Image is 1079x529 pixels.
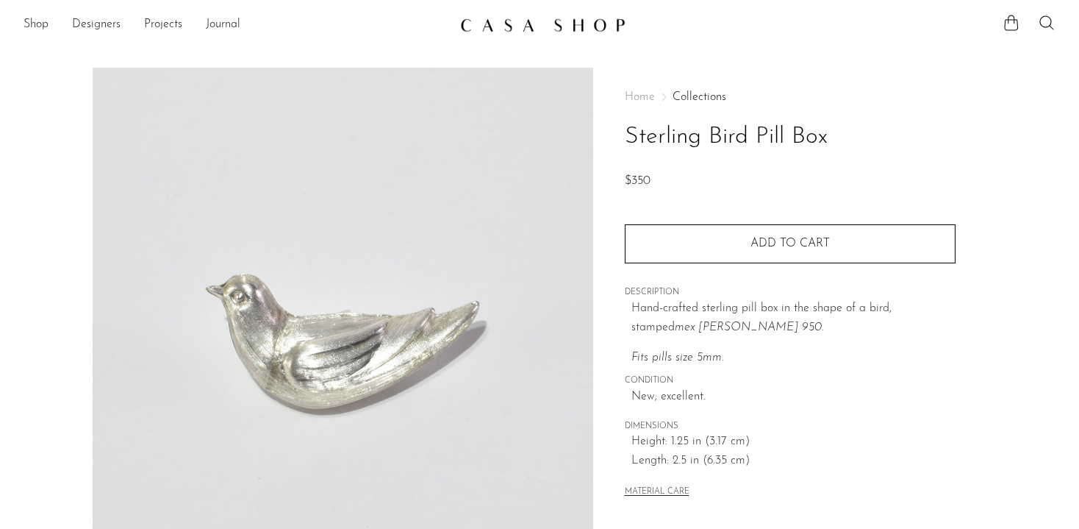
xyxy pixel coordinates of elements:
[24,13,448,38] nav: Desktop navigation
[625,118,956,156] h1: Sterling Bird Pill Box
[631,433,956,452] span: Height: 1.25 in (3.17 cm)
[675,322,824,333] em: mex [PERSON_NAME] 950.
[631,352,724,363] em: Fits pills size 5mm.
[144,15,182,35] a: Projects
[625,91,956,103] nav: Breadcrumbs
[625,374,956,388] span: CONDITION
[625,224,956,263] button: Add to cart
[631,452,956,471] span: Length: 2.5 in (6.35 cm)
[631,302,892,333] span: Hand-crafted sterling pill box in the shape of a bird, stamped
[673,91,726,103] a: Collections
[625,91,655,103] span: Home
[24,15,49,35] a: Shop
[631,388,956,407] span: New; excellent.
[625,420,956,433] span: DIMENSIONS
[625,487,689,498] button: MATERIAL CARE
[24,13,448,38] ul: NEW HEADER MENU
[625,286,956,299] span: DESCRIPTION
[72,15,121,35] a: Designers
[750,238,830,249] span: Add to cart
[206,15,240,35] a: Journal
[625,175,650,187] span: $350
